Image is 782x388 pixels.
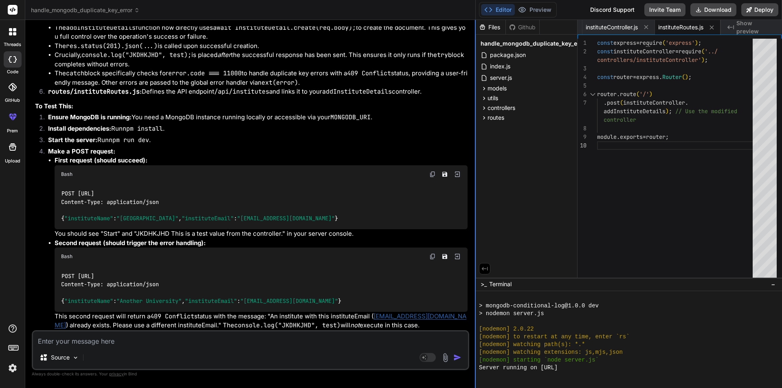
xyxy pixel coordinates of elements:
[48,88,142,95] strong: :
[578,47,586,56] div: 2
[666,107,669,115] span: )
[690,3,736,16] button: Download
[217,51,231,59] em: after
[604,116,636,123] span: controller
[48,113,132,121] strong: Ensure MongoDB is running:
[597,39,613,46] span: const
[613,48,675,55] span: instituteController
[55,50,468,69] li: Crucially, is placed the successful response has been sent. This ensures it only runs if the bloc...
[620,90,636,98] span: route
[61,272,342,305] code: POST [URL] Content-Type: application/json { : , : }
[662,39,666,46] span: (
[705,48,718,55] span: '../
[109,371,124,376] span: privacy
[639,39,662,46] span: require
[688,73,692,81] span: ;
[578,73,586,81] div: 4
[479,333,630,341] span: [nodemon] to restart at any time, enter `rs`
[659,73,662,81] span: .
[439,251,450,262] button: Save file
[488,94,498,102] span: utils
[234,321,340,329] code: console.log("JKDHKJHD", test)
[488,114,504,122] span: routes
[476,23,505,31] div: Files
[479,356,599,364] span: [nodemon] starting `node server.js`
[42,87,468,99] li: Defines the API endpoint and links it to your controller.
[479,364,558,372] span: Server running on [URL]
[685,73,688,81] span: )
[7,68,18,75] label: code
[42,136,468,147] li: Run .
[769,278,777,291] button: −
[488,84,507,92] span: models
[116,215,178,222] span: "[GEOGRAPHIC_DATA]"
[6,361,20,375] img: settings
[597,133,617,140] span: module
[705,56,708,64] span: ;
[66,69,84,77] code: catch
[771,280,775,288] span: −
[437,51,448,59] code: try
[489,50,527,60] span: package.json
[5,158,20,164] label: Upload
[613,73,633,81] span: router
[55,239,206,247] strong: Second request (should trigger the error handling):
[604,107,666,115] span: addInstituteDetails
[607,99,620,106] span: post
[489,61,511,71] span: index.js
[675,107,737,115] span: // Use the modified
[4,41,21,48] label: threads
[48,125,111,132] strong: Install dependencies:
[636,90,639,98] span: (
[55,156,468,239] li: You should see "Start" and "JKDHKJHD This is a test value from the controller." in your server co...
[489,73,513,83] span: server.js
[669,107,672,115] span: ;
[578,124,586,133] div: 8
[646,133,666,140] span: router
[597,56,701,64] span: controllers/instituteController'
[695,39,698,46] span: )
[597,73,613,81] span: const
[617,133,620,140] span: .
[578,90,586,99] div: 6
[613,39,636,46] span: express
[66,24,136,32] code: addInstituteDetails
[240,297,338,305] span: "[EMAIL_ADDRESS][DOMAIN_NAME]"
[479,325,534,333] span: [nodemon] 2.0.22
[123,125,163,133] code: npm install
[185,297,237,305] span: "instituteEmail"
[7,127,18,134] label: prem
[237,215,335,222] span: "[EMAIL_ADDRESS][DOMAIN_NAME]"
[623,99,685,106] span: instituteController
[620,99,623,106] span: (
[682,73,685,81] span: (
[633,73,636,81] span: =
[429,171,436,178] img: copy
[597,90,617,98] span: router
[81,51,191,59] code: console.log("JKDHKJHD", test);
[55,23,468,42] li: The function now directly uses to create the document. This gives you full control over the opera...
[64,215,113,222] span: "instituteName"
[55,156,147,164] strong: First request (should succeed):
[55,42,468,51] li: The is called upon successful creation.
[481,39,588,48] span: handle_mongodb_duplicate_key_error
[698,39,701,46] span: ;
[42,124,468,136] li: Run .
[64,297,113,305] span: "instituteName"
[701,56,705,64] span: )
[481,4,515,15] button: Editor
[666,133,669,140] span: ;
[109,136,149,144] code: npm run dev
[658,23,703,31] span: instituteRoutes.js
[5,97,20,104] label: GitHub
[636,73,659,81] span: express
[617,90,620,98] span: .
[578,99,586,107] div: 7
[489,280,512,288] span: Terminal
[662,73,682,81] span: Router
[675,48,679,55] span: =
[685,99,688,106] span: .
[639,90,649,98] span: '/'
[42,113,468,124] li: You need a MongoDB instance running locally or accessible via your .
[604,99,607,106] span: .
